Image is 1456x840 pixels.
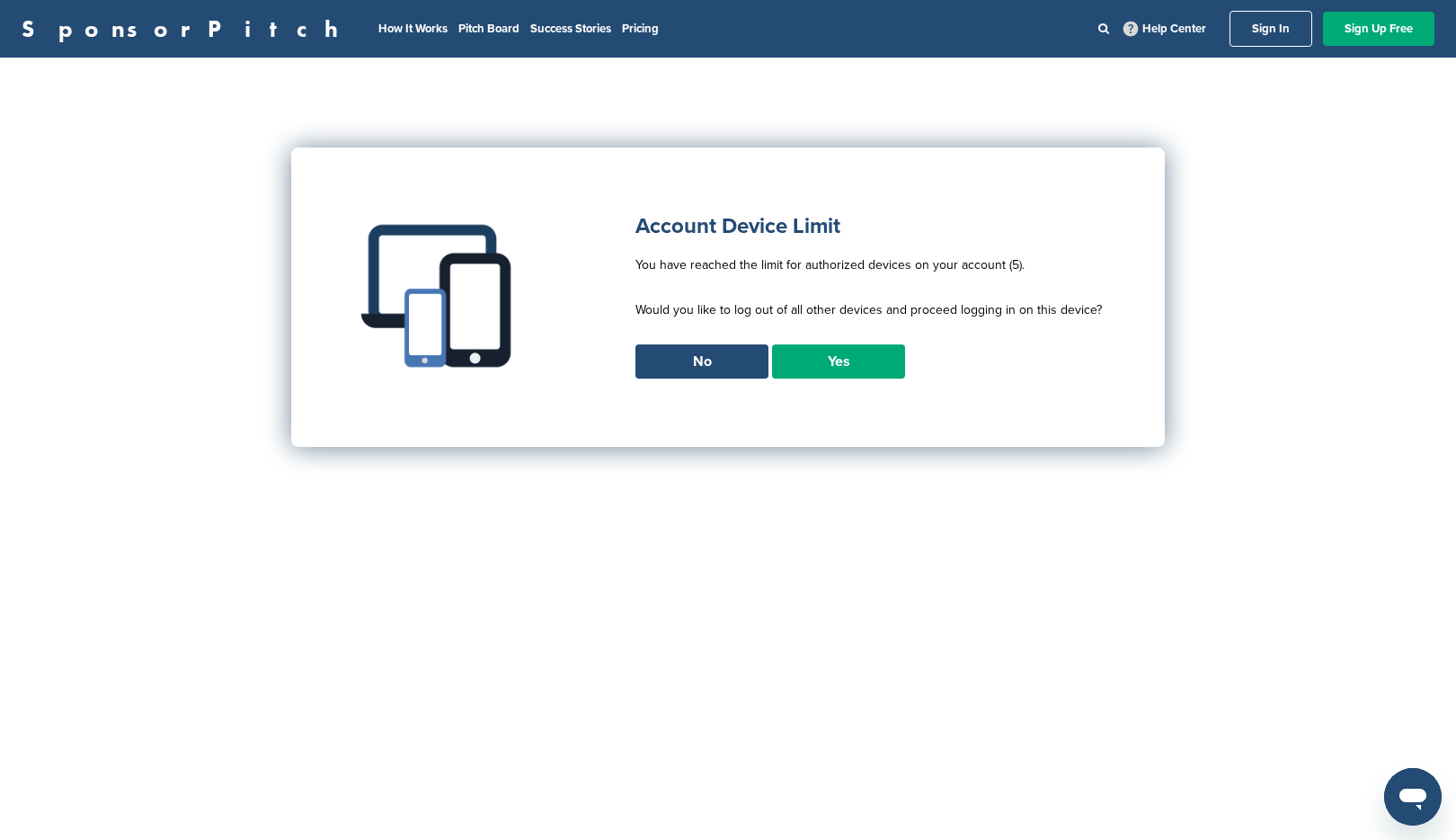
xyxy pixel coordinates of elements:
[530,22,611,36] a: Success Stories
[635,210,1102,243] h1: Account Device Limit
[1384,768,1442,826] iframe: Button to launch messaging window
[1230,11,1312,47] a: Sign In
[772,344,905,379] a: Yes
[1323,12,1434,46] a: Sign Up Free
[622,22,659,36] a: Pricing
[635,254,1102,344] p: You have reached the limit for authorized devices on your account (5). Would you like to log out ...
[354,210,525,381] img: Multiple devices
[458,22,519,36] a: Pitch Board
[635,344,768,379] a: No
[378,22,448,36] a: How It Works
[1120,18,1210,40] a: Help Center
[22,17,350,40] a: SponsorPitch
